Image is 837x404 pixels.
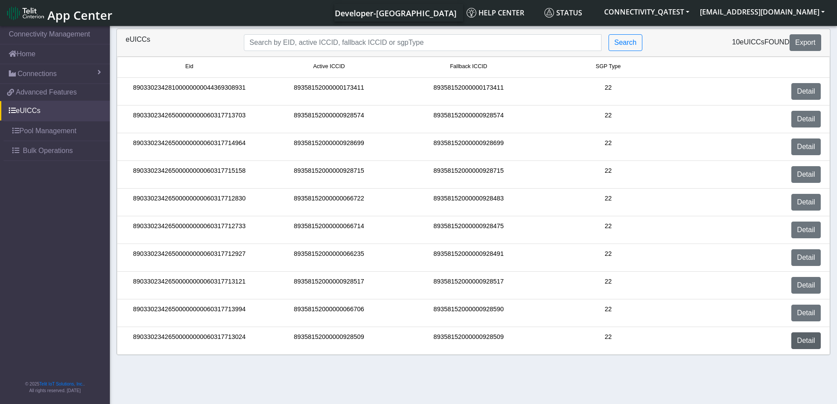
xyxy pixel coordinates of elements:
span: Fallback ICCID [450,62,487,71]
div: 22 [538,166,678,183]
div: 89358152000000928517 [399,277,539,294]
div: 89358152000000928517 [259,277,399,294]
span: Export [795,39,815,46]
div: 22 [538,194,678,211]
div: 22 [538,249,678,266]
span: SGP Type [596,62,621,71]
span: eUICCs [740,38,765,46]
a: Telit IoT Solutions, Inc. [40,382,83,386]
img: status.svg [544,8,554,18]
span: Eid [185,62,193,71]
div: 22 [538,111,678,127]
button: Export [790,34,821,51]
div: 89358152000000928590 [399,305,539,321]
div: 89358152000000928715 [399,166,539,183]
div: 89358152000000928715 [259,166,399,183]
div: 22 [538,332,678,349]
div: 89358152000000928483 [399,194,539,211]
span: Active ICCID [313,62,345,71]
div: 89033023426500000000060317713994 [120,305,259,321]
div: 89358152000000928509 [259,332,399,349]
div: 89358152000000928574 [259,111,399,127]
div: 89033023428100000000044369308931 [120,83,259,100]
img: logo-telit-cinterion-gw-new.png [7,6,44,20]
div: 89358152000000928699 [259,138,399,155]
div: 89358152000000173411 [259,83,399,100]
span: Bulk Operations [23,146,73,156]
a: App Center [7,4,111,22]
a: Detail [791,249,821,266]
a: Status [541,4,599,22]
div: 89033023426500000000060317712830 [120,194,259,211]
span: Advanced Features [16,87,77,98]
div: 89033023426500000000060317713121 [120,277,259,294]
div: 22 [538,83,678,100]
span: App Center [47,7,112,23]
div: 22 [538,277,678,294]
span: 10 [732,38,740,46]
a: Detail [791,222,821,238]
div: 89033023426500000000060317713703 [120,111,259,127]
span: Status [544,8,582,18]
a: Detail [791,138,821,155]
span: Developer-[GEOGRAPHIC_DATA] [335,8,457,18]
a: Detail [791,166,821,183]
input: Search... [244,34,601,51]
a: Pool Management [4,121,110,141]
div: eUICCs [119,34,237,51]
div: 89358152000000173411 [399,83,539,100]
div: 89358152000000928699 [399,138,539,155]
div: 89033023426500000000060317712927 [120,249,259,266]
button: Search [609,34,642,51]
div: 89358152000000928574 [399,111,539,127]
button: CONNECTIVITY_QATEST [599,4,695,20]
a: Detail [791,194,821,211]
a: Your current platform instance [334,4,456,22]
div: 89358152000000066714 [259,222,399,238]
a: Detail [791,305,821,321]
span: found [765,38,790,46]
span: Help center [467,8,524,18]
a: Detail [791,83,821,100]
div: 89358152000000928475 [399,222,539,238]
span: Connections [18,69,57,79]
a: Detail [791,277,821,294]
div: 89358152000000066706 [259,305,399,321]
a: Help center [463,4,541,22]
a: Detail [791,111,821,127]
div: 89033023426500000000060317715158 [120,166,259,183]
a: Detail [791,332,821,349]
div: 89358152000000928491 [399,249,539,266]
div: 22 [538,138,678,155]
button: [EMAIL_ADDRESS][DOMAIN_NAME] [695,4,830,20]
div: 89033023426500000000060317712733 [120,222,259,238]
div: 22 [538,222,678,238]
div: 89358152000000066722 [259,194,399,211]
div: 22 [538,305,678,321]
div: 89033023426500000000060317713024 [120,332,259,349]
a: Bulk Operations [4,141,110,160]
div: 89033023426500000000060317714964 [120,138,259,155]
img: knowledge.svg [467,8,476,18]
div: 89358152000000928509 [399,332,539,349]
div: 89358152000000066235 [259,249,399,266]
